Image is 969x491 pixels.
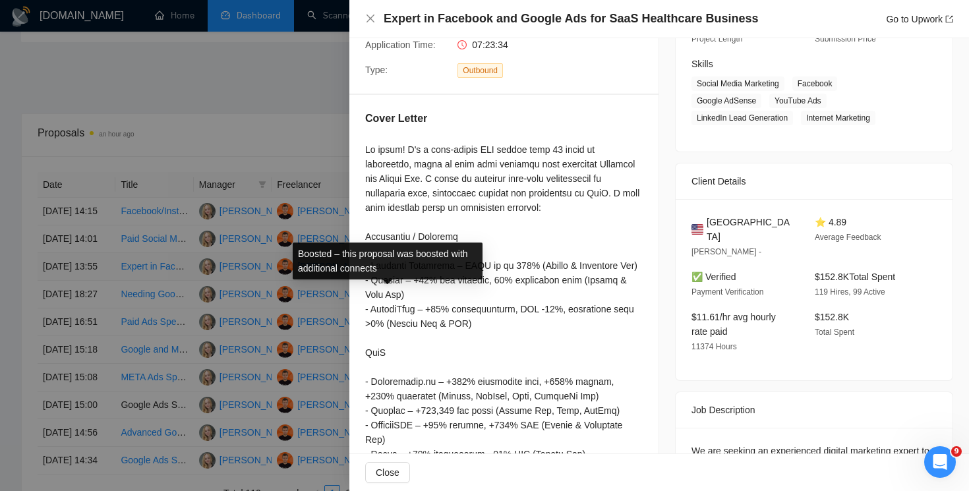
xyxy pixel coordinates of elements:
[815,328,854,337] span: Total Spent
[472,40,508,50] span: 07:23:34
[691,76,784,91] span: Social Media Marketing
[691,59,713,69] span: Skills
[815,312,849,322] span: $152.8K
[815,233,881,242] span: Average Feedback
[801,111,875,125] span: Internet Marketing
[707,215,794,244] span: [GEOGRAPHIC_DATA]
[691,163,937,199] div: Client Details
[691,34,742,43] span: Project Length
[691,287,763,297] span: Payment Verification
[365,462,410,483] button: Close
[691,94,761,108] span: Google AdSense
[769,94,827,108] span: YouTube Ads
[457,63,503,78] span: Outbound
[365,40,436,50] span: Application Time:
[457,40,467,49] span: clock-circle
[365,65,388,75] span: Type:
[691,272,736,282] span: ✅ Verified
[792,76,838,91] span: Facebook
[365,13,376,24] span: close
[815,217,846,227] span: ⭐ 4.89
[691,222,703,237] img: 🇺🇸
[691,342,737,351] span: 11374 Hours
[886,14,953,24] a: Go to Upworkexport
[691,312,776,337] span: $11.61/hr avg hourly rate paid
[815,287,885,297] span: 119 Hires, 99 Active
[384,11,759,27] h4: Expert in Facebook and Google Ads for SaaS Healthcare Business
[924,446,956,478] iframe: Intercom live chat
[945,15,953,23] span: export
[365,111,427,127] h5: Cover Letter
[951,446,962,457] span: 9
[691,392,937,428] div: Job Description
[815,272,895,282] span: $152.8K Total Spent
[365,13,376,24] button: Close
[691,247,761,256] span: [PERSON_NAME] -
[815,34,876,43] span: Submission Price
[691,111,793,125] span: LinkedIn Lead Generation
[376,465,399,480] span: Close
